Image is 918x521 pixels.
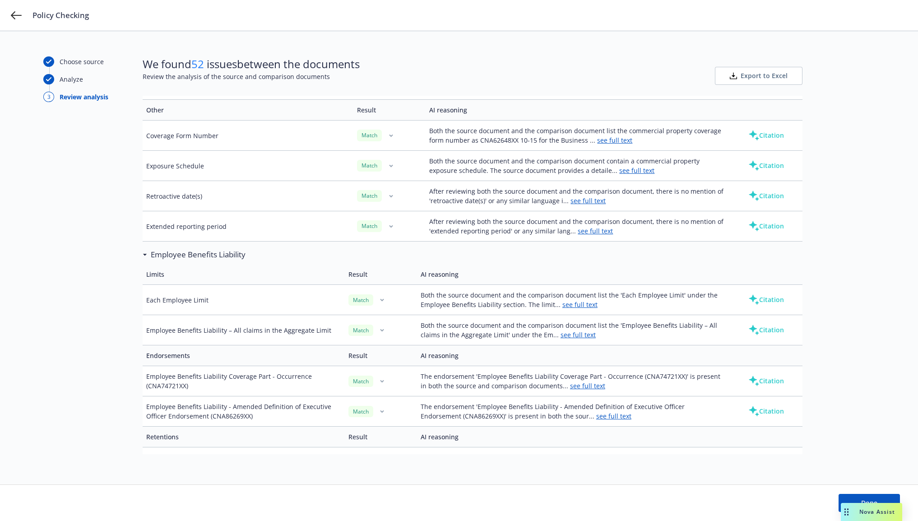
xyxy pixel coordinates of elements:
td: Endorsements [143,345,345,366]
div: Match [357,130,382,141]
a: see full text [562,300,598,309]
div: 3 [43,92,54,102]
td: Result [345,264,417,285]
span: Export to Excel [741,71,788,80]
td: Exposure Schedule [143,151,353,181]
td: AI reasoning [417,345,730,366]
td: Both the source document and the comparison document list the commercial property coverage form n... [426,121,730,151]
div: Choose source [60,57,104,66]
td: Coverage Form Number [143,121,353,151]
div: Match [348,294,373,306]
td: Limits [143,264,345,285]
div: Match [348,376,373,387]
div: Match [357,220,382,232]
td: Both the source document and the comparison document list the Employee Benefits Liability Deducti... [417,447,730,478]
span: Review the analysis of the source and comparison documents [143,72,360,81]
button: Citation [734,402,798,420]
td: Each Employee Limit [143,285,345,315]
button: Citation [734,372,798,390]
td: After reviewing both the source document and the comparison document, there is no mention of 'ret... [426,181,730,211]
button: Done [839,494,900,512]
td: Employee Benefits Liability Coverage Part - Occurrence (CNA74721XX) [143,366,345,396]
a: see full text [596,412,631,420]
td: Extended reporting period [143,211,353,242]
td: The endorsement 'Employee Benefits Liability Coverage Part - Occurrence (CNA74721XX)' is present ... [417,366,730,396]
td: Both the source document and the comparison document list the 'Each Employee Limit' under the Emp... [417,285,730,315]
button: Citation [734,126,798,144]
td: Employee Benefits Liability – All claims in the Aggregate Limit [143,315,345,345]
td: Both the source document and the comparison document list the 'Employee Benefits Liability – All ... [417,315,730,345]
td: After reviewing both the source document and the comparison document, there is no mention of 'ext... [426,211,730,242]
button: Export to Excel [715,67,802,85]
a: see full text [597,136,632,144]
a: see full text [570,381,605,390]
div: Match [348,406,373,417]
button: Citation [734,321,798,339]
button: Citation [734,291,798,309]
td: Both the source document and the comparison document contain a commercial property exposure sched... [426,151,730,181]
a: see full text [561,330,596,339]
td: AI reasoning [426,100,730,121]
a: see full text [619,166,654,175]
td: Retroactive date(s) [143,181,353,211]
span: 52 [191,56,204,71]
span: We found issues between the documents [143,56,360,72]
div: Drag to move [841,503,852,521]
button: Citation [734,157,798,175]
td: Other [143,100,353,121]
td: Result [345,427,417,447]
div: Match [348,325,373,336]
td: Employee Benefits Liability Deductible [143,447,345,478]
button: Nova Assist [841,503,902,521]
button: Citation [734,217,798,235]
span: Nova Assist [859,508,895,516]
div: Employee Benefits Liability [143,249,246,260]
span: Done [861,498,877,507]
button: Citation [734,187,798,205]
td: Retentions [143,427,345,447]
div: Match [357,160,382,171]
td: Result [345,345,417,366]
div: Match [357,190,382,201]
td: AI reasoning [417,264,730,285]
td: The endorsement 'Employee Benefits Liability - Amended Definition of Executive Officer Endorsemen... [417,396,730,427]
div: Review analysis [60,92,108,102]
a: see full text [578,227,613,235]
td: AI reasoning [417,427,730,447]
div: Analyze [60,74,83,84]
a: see full text [570,196,606,205]
button: Citation [734,453,798,471]
h3: Employee Benefits Liability [151,249,246,260]
span: Policy Checking [32,10,89,21]
td: Employee Benefits Liability - Amended Definition of Executive Officer Endorsement (CNA86269XX) [143,396,345,427]
td: Result [353,100,426,121]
